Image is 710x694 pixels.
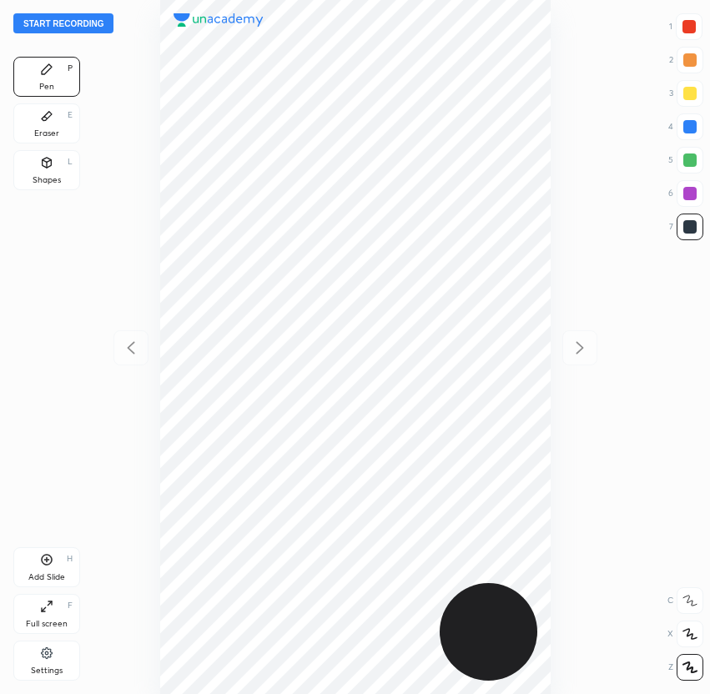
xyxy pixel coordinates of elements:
div: Add Slide [28,573,65,581]
div: F [68,601,73,610]
img: logo.38c385cc.svg [174,13,264,27]
div: 3 [669,80,703,107]
div: Settings [31,666,63,675]
div: 4 [668,113,703,140]
div: 2 [669,47,703,73]
div: E [68,111,73,119]
div: C [667,587,703,614]
div: P [68,64,73,73]
div: Z [668,654,703,681]
div: Eraser [34,129,59,138]
div: Full screen [26,620,68,628]
div: 6 [668,180,703,207]
div: H [67,555,73,563]
div: 7 [669,214,703,240]
div: Shapes [33,176,61,184]
div: L [68,158,73,166]
div: 5 [668,147,703,173]
div: Pen [39,83,54,91]
div: 1 [669,13,702,40]
button: Start recording [13,13,113,33]
div: X [667,621,703,647]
